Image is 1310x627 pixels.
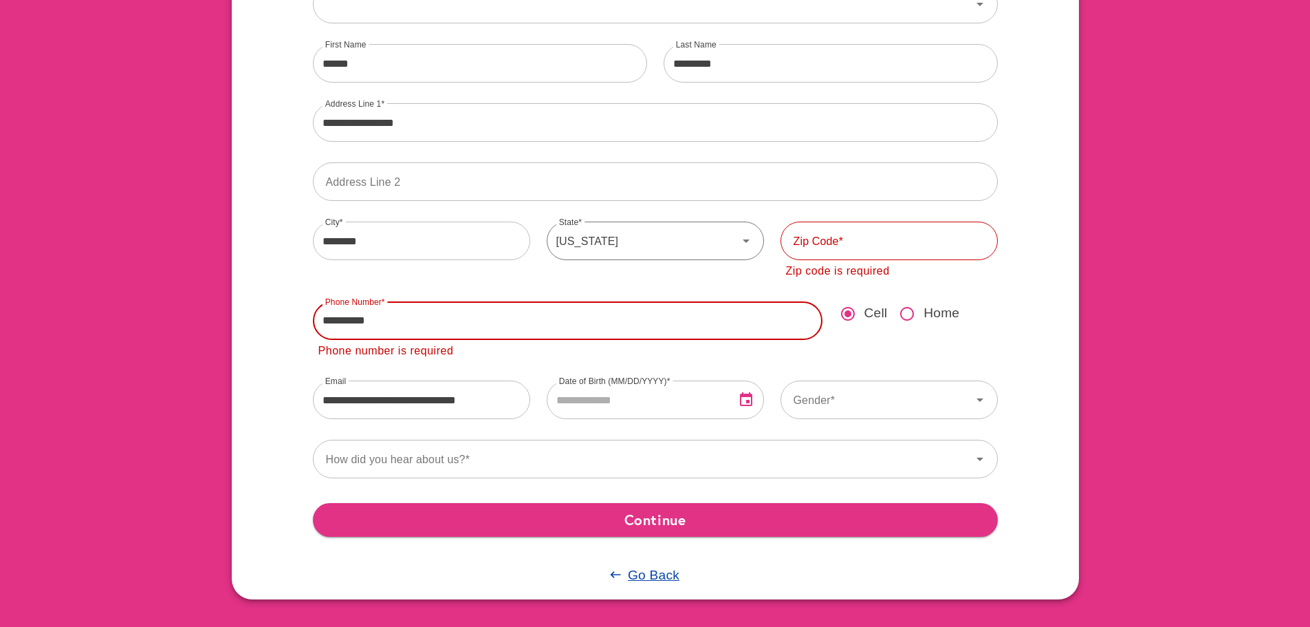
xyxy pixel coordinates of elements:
span: Continue [324,507,987,532]
div: Phone number is required [318,342,454,361]
button: Open Date Picker [730,383,763,416]
svg: Icon [738,233,754,249]
svg: Icon [972,392,988,408]
span: Home [924,304,959,323]
div: [US_STATE] [547,222,738,260]
u: Go Back [628,568,679,582]
div: Zip code is required [786,262,890,281]
button: Continue [313,503,998,536]
span: Cell [864,304,888,323]
svg: Icon [972,451,988,467]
